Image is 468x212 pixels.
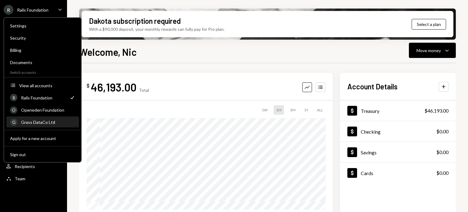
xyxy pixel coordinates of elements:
div: Apply for a new account [10,135,75,141]
a: Checking$0.00 [340,121,456,142]
a: Security [6,32,79,43]
div: Documents [10,60,75,65]
a: GGrass DataCo Ltd [6,117,79,128]
a: Settings [6,20,79,31]
div: Security [10,35,75,41]
button: Sign out [6,149,79,160]
div: G [10,118,17,126]
div: $0.00 [436,169,448,177]
div: R [4,5,13,15]
h1: Welcome, Nic [79,46,136,58]
div: Checking [361,129,381,135]
div: Move money [417,47,441,54]
div: Grass DataCo Ltd [21,120,75,125]
a: Savings$0.00 [340,142,456,162]
div: With a $90,000 deposit, your monthly rewards can fully pay for Pro plan. [89,26,225,32]
div: O [10,106,17,113]
div: Recipients [15,164,35,169]
div: $0.00 [436,128,448,135]
div: Sign out [10,152,75,157]
div: Team [15,176,25,181]
a: Documents [6,57,79,68]
div: $0.00 [436,149,448,156]
button: Apply for a new account [6,133,79,144]
div: Savings [361,149,377,155]
a: Treasury$46,193.00 [340,100,456,121]
div: R [10,94,17,101]
div: Rails Foundation [21,95,66,100]
div: 1W [259,105,270,115]
a: Team [4,173,63,184]
div: Switch accounts [4,69,81,75]
button: Move money [409,43,456,58]
h2: Account Details [347,81,398,92]
button: Select a plan [412,19,446,30]
div: 46,193.00 [91,80,136,94]
div: Treasury [361,108,379,114]
a: Recipients [4,161,63,172]
div: 3M [288,105,298,115]
div: Billing [10,48,75,53]
div: Cards [361,170,373,176]
a: Billing [6,45,79,56]
a: Cards$0.00 [340,163,456,183]
div: Rails Foundation [17,7,48,13]
div: 1M [274,105,284,115]
div: ALL [314,105,325,115]
div: Dakota subscription required [89,16,181,26]
div: $ [87,83,90,89]
button: View all accounts [6,80,79,91]
a: OOpeneden Foundation [6,104,79,115]
div: View all accounts [19,83,75,88]
div: Settings [10,23,75,28]
div: Openeden Foundation [21,107,75,113]
div: $46,193.00 [424,107,448,114]
div: Total [139,88,149,93]
div: 1Y [302,105,311,115]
